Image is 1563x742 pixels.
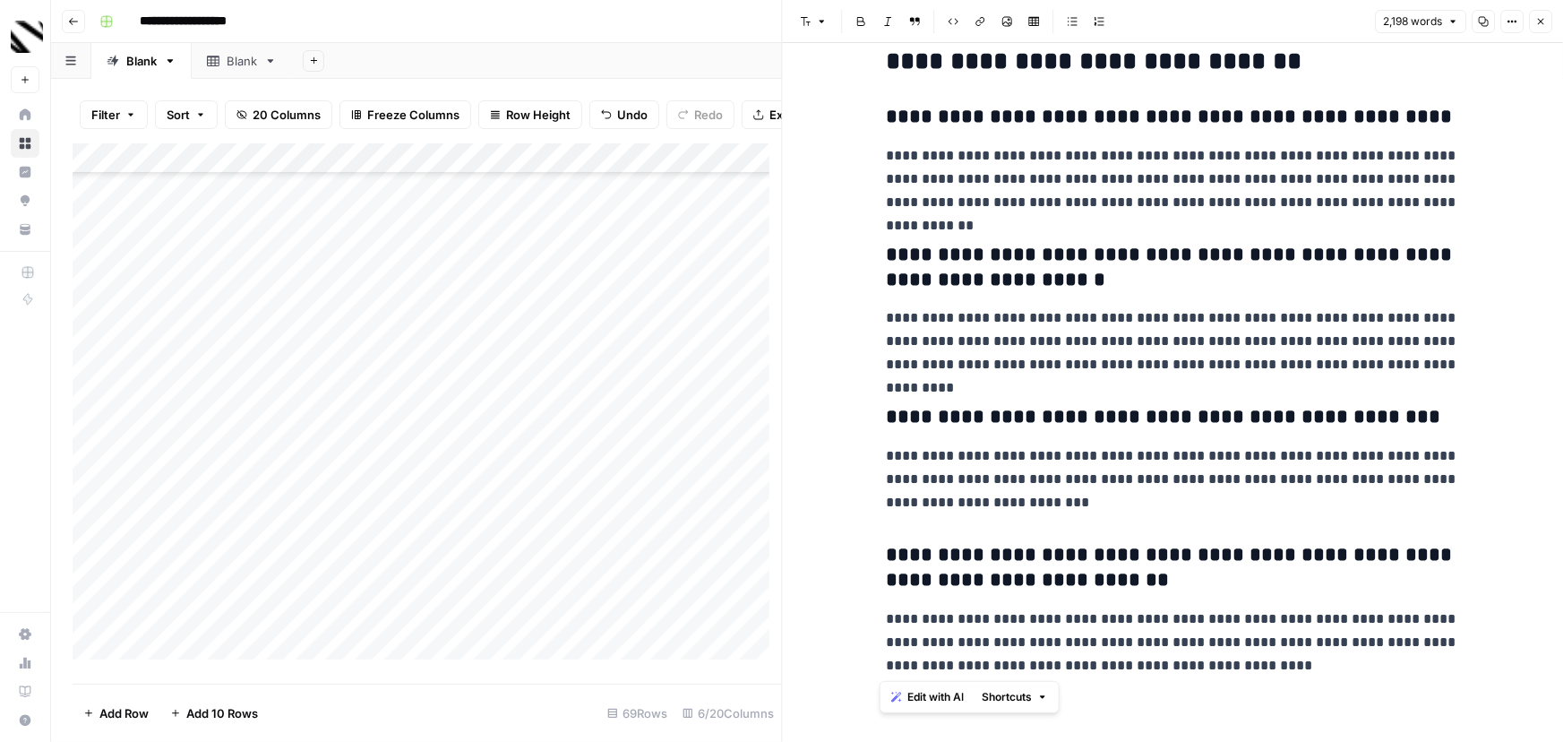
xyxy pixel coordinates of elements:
button: 20 Columns [225,100,332,129]
span: Shortcuts [982,689,1032,705]
div: 6/20 Columns [675,699,782,728]
button: Export CSV [742,100,845,129]
span: Sort [167,106,190,124]
img: Canyon Logo [11,21,43,53]
span: Undo [617,106,648,124]
button: Edit with AI [884,686,971,709]
div: Blank [126,52,157,70]
a: Home [11,100,39,129]
a: Usage [11,649,39,677]
a: Your Data [11,215,39,244]
span: Row Height [506,106,571,124]
span: Filter [91,106,120,124]
span: 2,198 words [1383,13,1442,30]
button: Help + Support [11,706,39,735]
a: Opportunities [11,186,39,215]
span: 20 Columns [253,106,321,124]
button: Shortcuts [975,686,1055,709]
button: Filter [80,100,148,129]
span: Freeze Columns [367,106,459,124]
span: Edit with AI [907,689,964,705]
button: Undo [589,100,659,129]
button: Row Height [478,100,582,129]
span: Add 10 Rows [186,704,258,722]
button: Add Row [73,699,159,728]
a: Settings [11,620,39,649]
button: 2,198 words [1375,10,1466,33]
button: Workspace: Canyon [11,14,39,59]
a: Browse [11,129,39,158]
span: Add Row [99,704,149,722]
button: Sort [155,100,218,129]
a: Insights [11,158,39,186]
div: 69 Rows [600,699,675,728]
span: Export CSV [769,106,833,124]
button: Freeze Columns [339,100,471,129]
a: Learning Hub [11,677,39,706]
a: Blank [91,43,192,79]
div: Blank [227,52,257,70]
button: Redo [666,100,734,129]
button: Add 10 Rows [159,699,269,728]
a: Blank [192,43,292,79]
span: Redo [694,106,723,124]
